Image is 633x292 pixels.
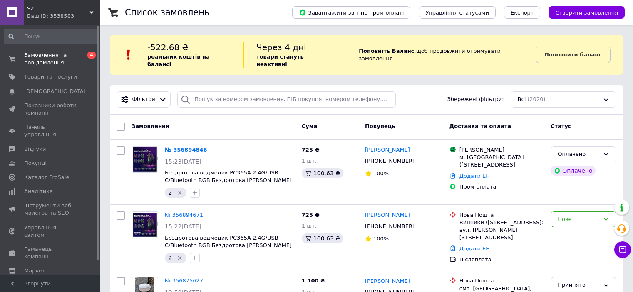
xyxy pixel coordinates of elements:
h1: Список замовлень [125,7,209,17]
div: Оплачено [558,150,599,159]
span: 100% [373,236,389,242]
span: 100% [373,170,389,177]
img: Фото товару [132,147,158,172]
div: Нова Пошта [459,277,544,285]
div: Винники ([STREET_ADDRESS]: вул. [PERSON_NAME][STREET_ADDRESS] [459,219,544,242]
span: 15:23[DATE] [165,158,201,165]
span: [DEMOGRAPHIC_DATA] [24,88,86,95]
span: 2 [168,255,172,261]
span: Доставка та оплата [449,123,511,129]
div: 100.63 ₴ [302,233,343,243]
div: [PHONE_NUMBER] [363,156,416,167]
a: Поповнити баланс [536,47,611,63]
span: Управління статусами [425,10,489,16]
span: Гаманець компанії [24,245,77,260]
span: Замовлення [132,123,169,129]
span: Створити замовлення [555,10,618,16]
button: Управління статусами [419,6,496,19]
span: Покупці [24,159,47,167]
span: (2020) [527,96,545,102]
a: [PERSON_NAME] [365,211,410,219]
span: Маркет [24,267,45,275]
span: Cума [302,123,317,129]
div: Оплачено [551,166,596,176]
span: SZ [27,5,89,12]
b: реальних коштів на балансі [147,54,210,67]
span: Експорт [511,10,534,16]
span: Статус [551,123,571,129]
div: [PHONE_NUMBER] [363,221,416,232]
span: Збережені фільтри: [447,96,504,103]
span: Відгуки [24,145,46,153]
span: Покупець [365,123,395,129]
a: [PERSON_NAME] [365,277,410,285]
span: Товари та послуги [24,73,77,81]
a: Фото товару [132,146,158,173]
span: Інструменти веб-майстра та SEO [24,202,77,217]
button: Чат з покупцем [614,241,631,258]
a: № 356894671 [165,212,203,218]
div: Нове [558,215,599,224]
a: № 356875627 [165,277,203,284]
img: Фото товару [132,213,158,237]
span: Всі [518,96,526,103]
span: Замовлення та повідомлення [24,52,77,66]
span: 1 100 ₴ [302,277,325,284]
a: Бездротова ведмедик PC365A 2.4G/USB-C/Bluetooth RGB Бездротова [PERSON_NAME] [165,169,292,184]
span: Каталог ProSale [24,174,69,181]
a: № 356894846 [165,147,207,153]
span: Через 4 дні [256,42,306,52]
b: Поповнити баланс [544,52,602,58]
div: Ваш ID: 3538583 [27,12,100,20]
input: Пошук [4,29,98,44]
button: Експорт [504,6,541,19]
div: , щоб продовжити отримувати замовлення [346,42,536,68]
button: Створити замовлення [549,6,625,19]
div: Післяплата [459,256,544,263]
div: м. [GEOGRAPHIC_DATA] ([STREET_ADDRESS] [459,154,544,169]
span: 2 [168,189,172,196]
a: Фото товару [132,211,158,238]
input: Пошук за номером замовлення, ПІБ покупця, номером телефону, Email, номером накладної [177,91,396,108]
div: 100.63 ₴ [302,168,343,178]
img: :exclamation: [122,49,135,61]
div: [PERSON_NAME] [459,146,544,154]
span: Аналітика [24,188,53,195]
div: Прийнято [558,281,599,290]
span: 15:22[DATE] [165,223,201,230]
a: Створити замовлення [540,9,625,15]
button: Завантажити звіт по пром-оплаті [292,6,410,19]
span: Показники роботи компанії [24,102,77,117]
span: Завантажити звіт по пром-оплаті [299,9,404,16]
div: Нова Пошта [459,211,544,219]
span: 1 шт. [302,223,317,229]
svg: Видалити мітку [176,189,183,196]
div: Пром-оплата [459,183,544,191]
b: Поповніть Баланс [359,48,414,54]
a: Додати ЕН [459,245,490,252]
span: Панель управління [24,123,77,138]
span: 1 шт. [302,158,317,164]
b: товари стануть неактивні [256,54,304,67]
span: 725 ₴ [302,147,320,153]
a: Додати ЕН [459,173,490,179]
span: 725 ₴ [302,212,320,218]
a: [PERSON_NAME] [365,146,410,154]
span: 4 [87,52,96,59]
a: Бездротова ведмедик PC365A 2.4G/USB-C/Bluetooth RGB Бездротова [PERSON_NAME] [165,235,292,249]
span: -522.68 ₴ [147,42,189,52]
span: Фільтри [132,96,155,103]
span: Управління сайтом [24,224,77,239]
svg: Видалити мітку [176,255,183,261]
